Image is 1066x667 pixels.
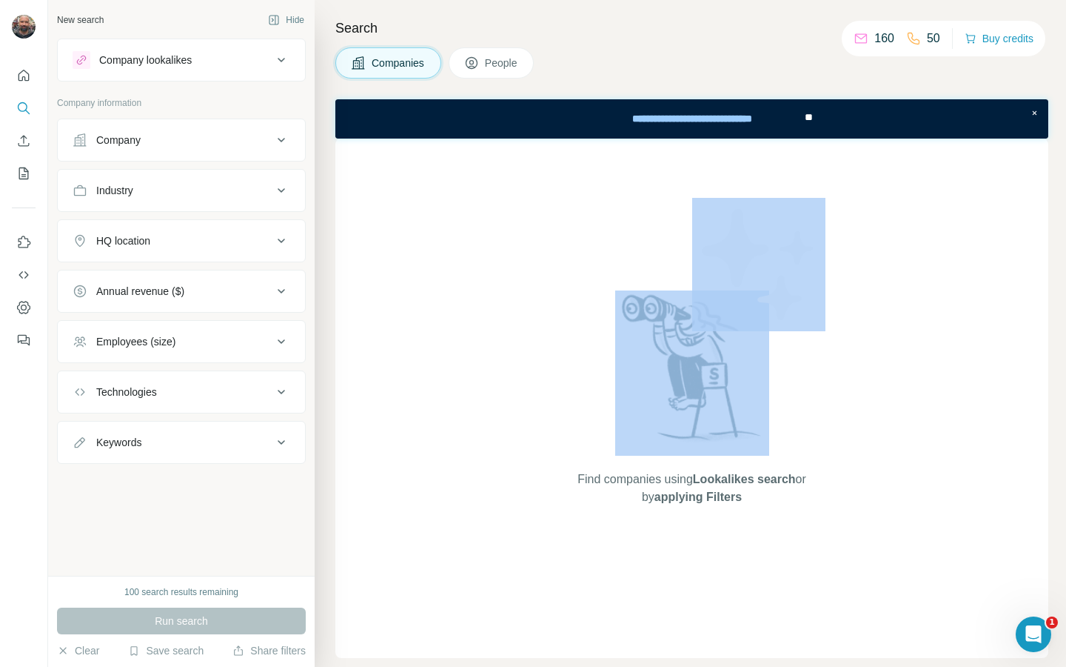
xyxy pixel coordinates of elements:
[57,96,306,110] p: Company information
[57,643,99,658] button: Clear
[1046,617,1058,628] span: 1
[58,324,305,359] button: Employees (size)
[58,425,305,460] button: Keywords
[615,291,769,456] img: Surfe Illustration - Woman searching with binoculars
[96,435,141,450] div: Keywords
[57,13,104,27] div: New search
[99,53,192,67] div: Company lookalikes
[58,223,305,259] button: HQ location
[927,30,940,47] p: 50
[12,262,36,288] button: Use Surfe API
[965,28,1033,49] button: Buy credits
[1016,617,1051,652] iframe: Intercom live chat
[12,229,36,256] button: Use Surfe on LinkedIn
[96,233,150,248] div: HQ location
[12,294,36,321] button: Dashboard
[124,585,238,599] div: 100 search results remaining
[12,62,36,89] button: Quick start
[96,284,184,299] div: Annual revenue ($)
[692,198,825,331] img: Surfe Illustration - Stars
[573,471,810,506] span: Find companies using or by
[874,30,894,47] p: 160
[485,56,519,70] span: People
[232,643,306,658] button: Share filters
[96,133,141,147] div: Company
[96,334,175,349] div: Employees (size)
[96,183,133,198] div: Industry
[335,99,1048,139] iframe: Banner
[335,18,1048,39] h4: Search
[12,127,36,154] button: Enrich CSV
[372,56,426,70] span: Companies
[58,273,305,309] button: Annual revenue ($)
[58,374,305,410] button: Technologies
[96,385,157,399] div: Technologies
[693,473,796,485] span: Lookalikes search
[12,95,36,122] button: Search
[128,643,204,658] button: Save search
[58,42,305,78] button: Company lookalikes
[58,173,305,208] button: Industry
[12,327,36,354] button: Feedback
[12,160,36,187] button: My lists
[654,491,742,503] span: applying Filters
[58,122,305,158] button: Company
[12,15,36,39] img: Avatar
[258,9,315,31] button: Hide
